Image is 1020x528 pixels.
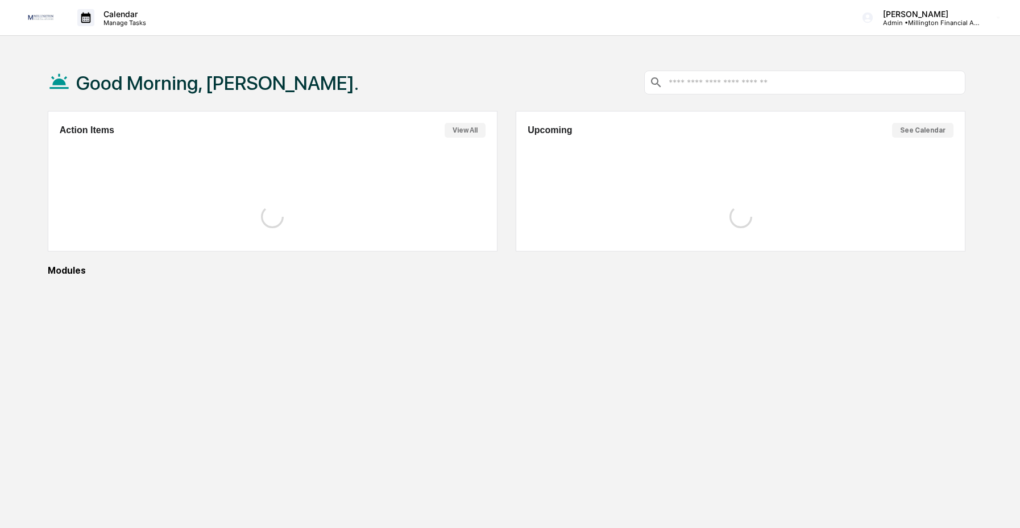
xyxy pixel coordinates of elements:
p: Admin • Millington Financial Advisors, LLC [874,19,980,27]
h2: Action Items [60,125,114,135]
p: [PERSON_NAME] [874,9,980,19]
button: See Calendar [892,123,953,138]
div: Modules [48,265,966,276]
h1: Good Morning, [PERSON_NAME]. [76,72,359,94]
button: View All [445,123,486,138]
img: logo [27,14,55,20]
p: Calendar [94,9,152,19]
p: Manage Tasks [94,19,152,27]
h2: Upcoming [528,125,572,135]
